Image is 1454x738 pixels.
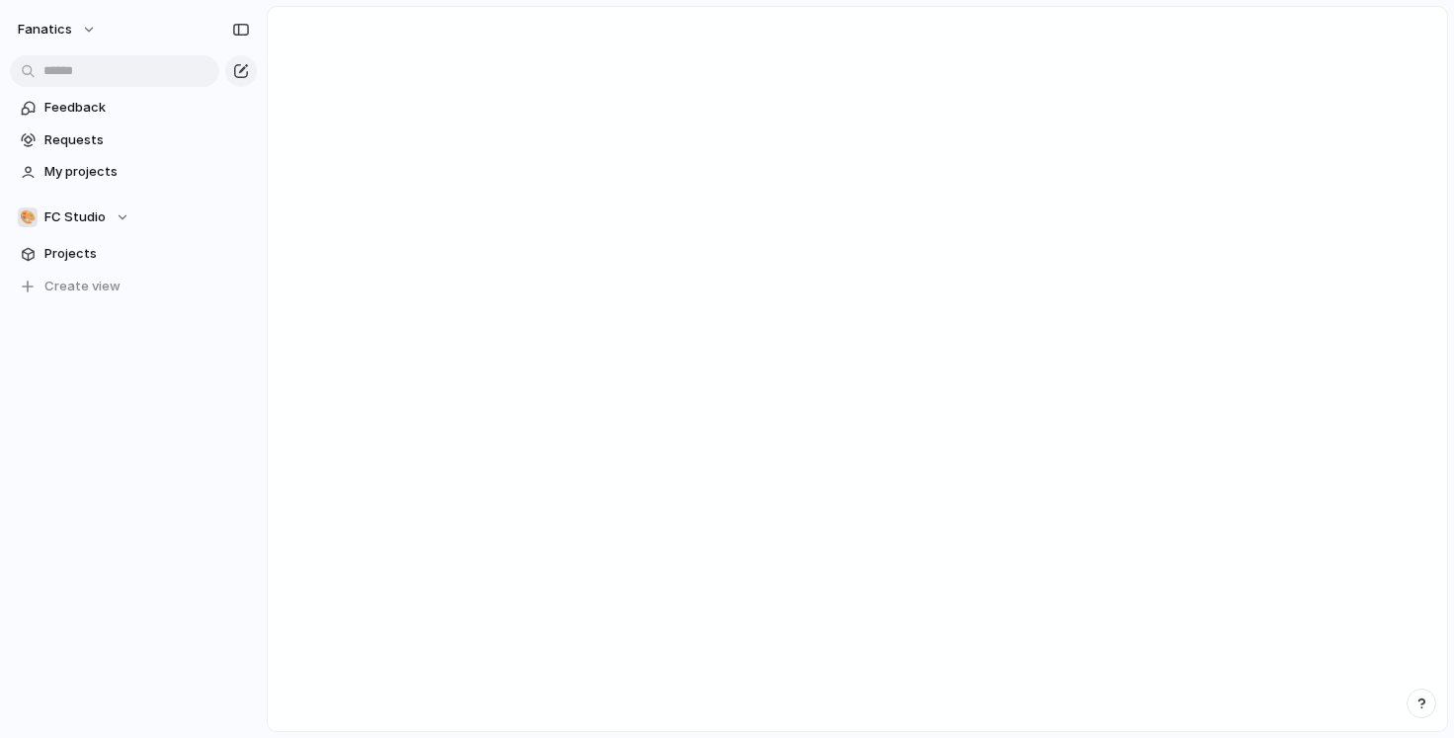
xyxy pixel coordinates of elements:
[44,244,250,264] span: Projects
[44,207,106,227] span: FC Studio
[44,277,121,296] span: Create view
[10,157,257,187] a: My projects
[44,162,250,182] span: My projects
[44,98,250,118] span: Feedback
[18,20,72,40] span: fanatics
[9,14,107,45] button: fanatics
[10,93,257,123] a: Feedback
[10,203,257,232] button: 🎨FC Studio
[10,272,257,301] button: Create view
[44,130,250,150] span: Requests
[10,125,257,155] a: Requests
[10,239,257,269] a: Projects
[18,207,38,227] div: 🎨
